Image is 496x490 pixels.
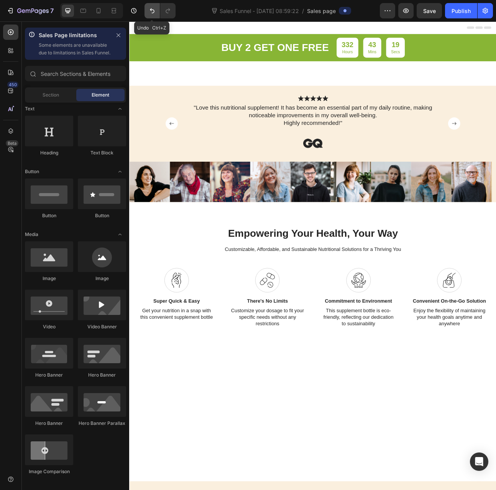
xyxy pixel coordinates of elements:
span: Text [25,105,34,112]
span: Section [43,92,59,98]
button: Save [417,3,442,18]
img: gempages_579943791784362756-bc293782-e32e-4c0a-817e-038de30389b5.png [51,176,101,226]
h2: Empowering Your Health, Your Way [8,257,452,275]
p: Customize your dosage to fit your specific needs without any restrictions [127,359,219,383]
span: Save [423,8,436,14]
div: Button [25,212,73,219]
img: gempages_579943791784362756-97f81249-10c4-469b-9e0d-bae8dd097772.png [101,176,151,226]
p: Some elements are unavailable due to limitations in Sales Funnel. [39,41,111,57]
div: Undo/Redo [145,3,176,18]
div: Beta [6,140,18,146]
p: Customizable, Affordable, and Sustainable Nutritional Solutions for a Thriving You [8,282,452,290]
div: Heading [25,149,73,156]
div: 43 [299,24,310,35]
button: Publish [445,3,477,18]
p: Commitment to Environment [241,347,333,355]
img: gempages_579943791784362756-02f43f9b-1ba3-4a5b-9061-c421fb00598a.png [404,176,454,226]
img: gempages_579943791784362756-47e8c807-f58d-4b60-8a3e-19978a96a73d.png [252,176,303,226]
div: Publish [452,7,471,15]
span: Element [92,92,109,98]
p: Convenient On-the-Go Solution [355,347,447,355]
p: Sales Page limitations [39,31,111,40]
img: gempages_579943791784362756-f1f324e0-463c-48c6-a7b3-dd37cee3dfe5.png [353,176,404,226]
div: 332 [266,24,281,35]
img: gempages_579943791784362756-9b576b18-b9ab-4165-85b8-882eddbd64de.png [303,176,353,226]
div: Video Banner [78,323,126,330]
span: Toggle open [114,228,126,241]
div: Hero Banner [78,372,126,379]
img: gempages_579943791784362756-e96551a5-89b6-4b96-95b6-1f8ac5d2c385.png [197,142,263,164]
img: gempages_579943791784362756-a9ee7328-cf55-4230-9928-68e1c12452f5.png [202,176,253,226]
input: Search Sections & Elements [25,66,126,81]
p: Super Quick & Easy [13,347,105,355]
div: Hero Banner [25,420,73,427]
div: Video [25,323,73,330]
p: There's No Limits [127,347,219,355]
p: Hours [266,35,281,42]
span: / [302,7,304,15]
span: Sales Funnel - [DATE] 08:59:22 [218,7,301,15]
p: Get your nutrition in a snap with this convenient supplement bottle [13,359,105,375]
button: Carousel Back Arrow [45,120,61,136]
button: Carousel Next Arrow [399,120,415,136]
div: Button [78,212,126,219]
div: 19 [328,24,339,35]
div: Hero Banner Parallax [78,420,126,427]
div: 450 [7,82,18,88]
div: Hero Banner [25,372,73,379]
div: Image [78,275,126,282]
button: 7 [3,3,57,18]
p: 7 [50,6,54,15]
div: Image [25,275,73,282]
span: Button [25,168,39,175]
p: Mins [299,35,310,42]
p: "Love this nutritional supplement! It has become an essential part of my daily routine, making no... [72,104,388,132]
p: This supplement bottle is eco-friendly, reflecting our dedication to sustainability [241,359,333,383]
div: Image Comparison [25,468,73,475]
div: Open Intercom Messenger [470,452,488,471]
p: Secs [328,35,339,42]
span: Toggle open [114,103,126,115]
img: gempages_579943791784362756-cc0c2b5d-72db-49a2-870b-a538166833ec.png [151,176,202,226]
p: Enjoy the flexibility of maintaining your health goals anytime and anywhere [355,359,447,383]
iframe: Design area [129,21,496,490]
div: Text Block [78,149,126,156]
span: Sales page [307,7,336,15]
span: Media [25,231,38,238]
span: Toggle open [114,166,126,178]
